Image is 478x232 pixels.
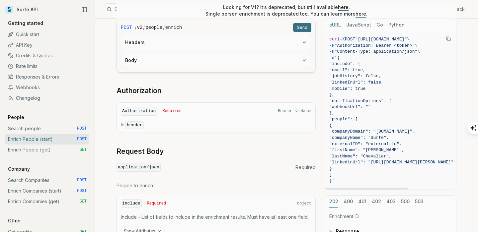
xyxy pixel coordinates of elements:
[329,37,340,42] span: curl
[376,19,383,31] button: Go
[415,196,424,208] button: 503
[329,19,341,31] button: cURL
[5,166,33,172] p: Company
[18,38,23,44] img: tab_domain_overview_orange.svg
[79,5,89,15] button: Collapse Sidebar
[329,80,384,85] span: "linkedInUrl": false,
[205,4,367,17] p: Looking for V1? It’s deprecated, but still available . Single person enrichment is deprecated too...
[5,29,89,40] a: Quick start
[117,147,164,156] a: Request Body
[329,166,332,171] span: }
[372,196,381,208] button: 402
[5,217,24,224] p: Other
[335,55,340,60] span: '{
[278,108,311,114] span: Bearer <token>
[356,11,366,17] a: here
[17,17,73,23] div: Domain: [DOMAIN_NAME]
[329,160,453,165] span: "linkedinUrl": "[URL][DOMAIN_NAME][PERSON_NAME]"
[165,24,182,31] code: enrich
[121,121,311,129] p: In:
[417,49,420,54] span: \
[386,196,396,208] button: 403
[143,24,145,31] span: /
[329,117,358,122] span: "people": [
[329,129,415,134] span: "companyDomain": "[DOMAIN_NAME]",
[77,178,87,183] span: POST
[5,145,89,155] a: Enrich People (get) GET
[335,43,415,48] span: "Authorization: Bearer <token>"
[407,37,410,42] span: \
[329,49,335,54] span: -H
[329,86,365,91] span: "mobile": true
[77,188,87,194] span: POST
[329,135,389,140] span: "companyName": "Surfe",
[125,121,144,129] code: header
[338,4,349,10] a: here
[329,68,365,73] span: "email": true,
[345,37,355,42] span: POST
[329,74,381,79] span: "jobHistory": false,
[117,163,161,172] code: application/json
[329,172,332,177] span: ]
[121,214,311,220] p: Include - List of fields to include in the enrichment results. Must have at least one field.
[5,186,89,196] a: Enrich Companies (start) POST
[335,49,418,54] span: "Content-Type: application/json"
[346,19,371,31] button: JavaScript
[147,201,166,206] span: Required
[5,20,46,27] p: Getting started
[5,114,27,121] p: People
[19,11,33,16] div: v 4.0.25
[77,126,87,131] span: POST
[79,147,87,152] span: GET
[329,55,335,60] span: -d
[329,213,451,220] p: Enrichment ID
[5,5,38,15] a: Surfe API
[117,182,316,189] p: People to enrich
[5,196,89,207] a: Enrich Companies (get) GET
[137,24,143,31] code: v2
[66,38,71,44] img: tab_keywords_by_traffic_grey.svg
[73,39,112,43] div: Keywords by Traffic
[11,17,16,23] img: website_grey.svg
[415,43,417,48] span: \
[103,3,269,15] button: Search⌘K
[355,37,407,42] span: "[URL][DOMAIN_NAME]"
[5,123,89,134] a: Search people POST
[5,134,89,145] a: Enrich People (start) POST
[11,11,16,16] img: logo_orange.svg
[121,35,311,50] button: Headers
[388,19,405,31] button: Python
[79,199,87,204] span: GET
[145,24,162,31] code: people
[25,39,59,43] div: Domain Overview
[295,164,316,171] span: Required
[5,175,89,186] a: Search Companies POST
[5,82,89,93] a: Webhooks
[329,178,335,183] span: }'
[401,196,410,208] button: 500
[329,98,391,103] span: "notificationOptions": {
[135,24,136,31] span: /
[5,93,89,103] a: Changelog
[329,142,402,146] span: "externalID": "external-id",
[5,40,89,50] a: API Key
[77,137,87,142] span: POST
[443,34,453,44] button: Copy Text
[121,199,142,208] code: include
[329,147,404,152] span: "firstName": "[PERSON_NAME]",
[329,43,335,48] span: -H
[329,123,332,128] span: {
[163,24,165,31] span: /
[5,61,89,72] a: Rate limits
[117,86,161,95] a: Authorization
[121,53,311,68] button: Body
[329,111,335,116] span: },
[121,107,157,116] code: Authorization
[329,61,360,66] span: "include": {
[121,24,132,31] span: POST
[329,92,335,97] span: },
[293,23,311,32] button: Send
[5,72,89,82] a: Responses & Errors
[340,37,345,42] span: -X
[329,154,391,159] span: "lastName": "Chevalier",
